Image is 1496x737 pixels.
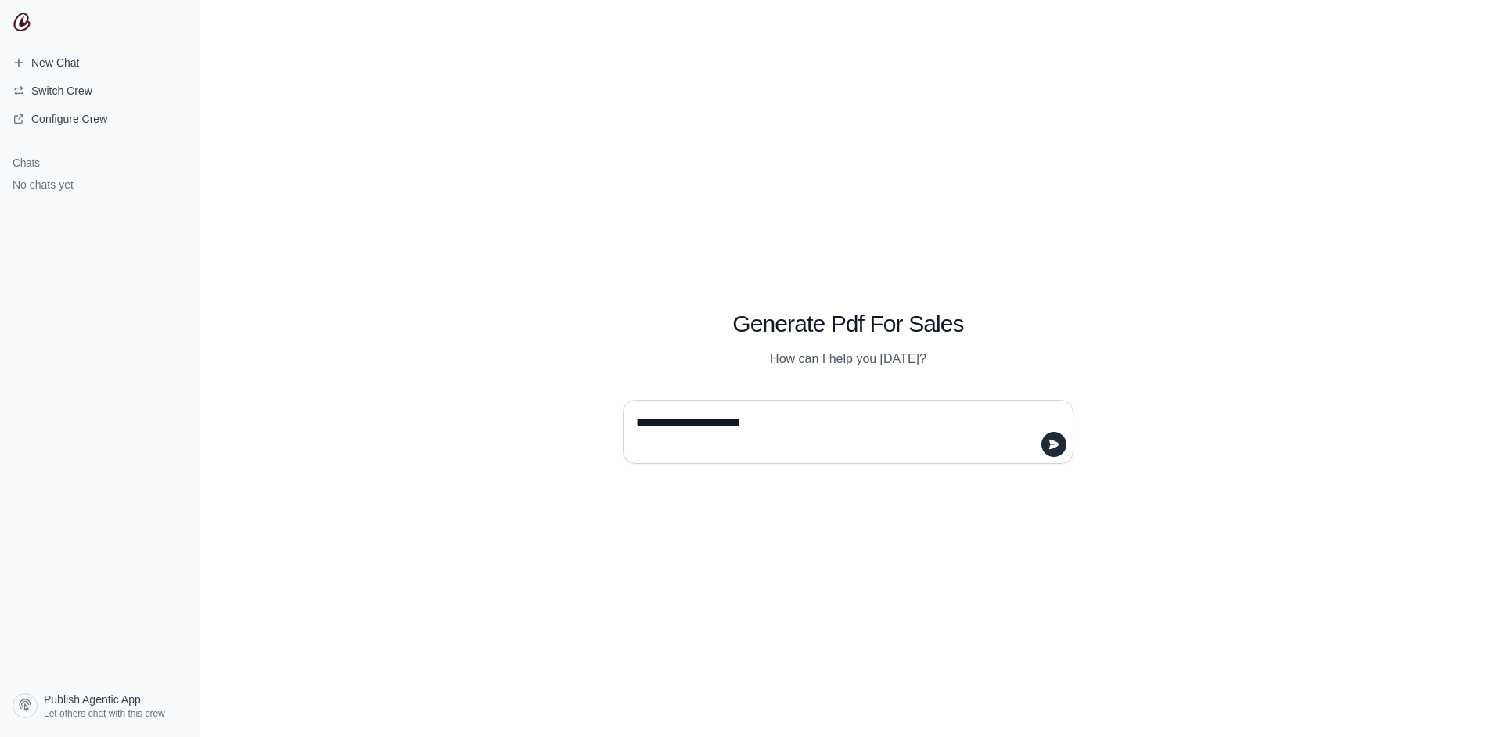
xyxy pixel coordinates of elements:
[13,13,31,31] img: CrewAI Logo
[6,78,193,103] button: Switch Crew
[6,687,193,724] a: Publish Agentic App Let others chat with this crew
[31,111,107,127] span: Configure Crew
[44,692,141,707] span: Publish Agentic App
[1418,662,1496,737] iframe: Chat Widget
[31,55,79,70] span: New Chat
[623,350,1073,368] p: How can I help you [DATE]?
[31,83,92,99] span: Switch Crew
[44,707,165,720] span: Let others chat with this crew
[6,50,193,75] a: New Chat
[1418,662,1496,737] div: 채팅 위젯
[623,310,1073,338] h1: Generate Pdf For Sales
[6,106,193,131] a: Configure Crew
